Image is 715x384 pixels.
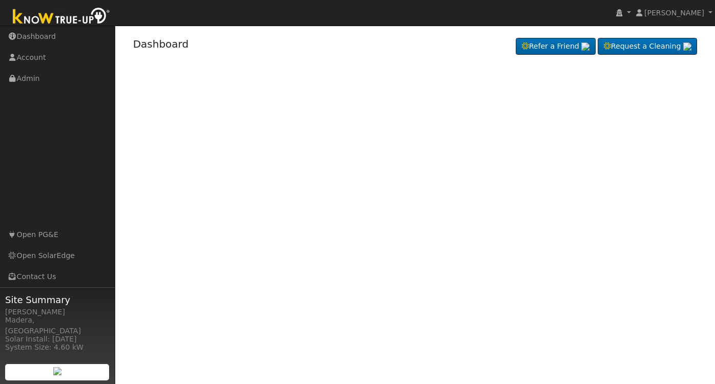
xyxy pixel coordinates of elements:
[5,342,110,353] div: System Size: 4.60 kW
[683,42,691,51] img: retrieve
[5,293,110,307] span: Site Summary
[133,38,189,50] a: Dashboard
[644,9,704,17] span: [PERSON_NAME]
[5,307,110,317] div: [PERSON_NAME]
[516,38,596,55] a: Refer a Friend
[581,42,590,51] img: retrieve
[53,367,61,375] img: retrieve
[8,6,115,29] img: Know True-Up
[5,315,110,336] div: Madera, [GEOGRAPHIC_DATA]
[5,334,110,345] div: Solar Install: [DATE]
[598,38,697,55] a: Request a Cleaning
